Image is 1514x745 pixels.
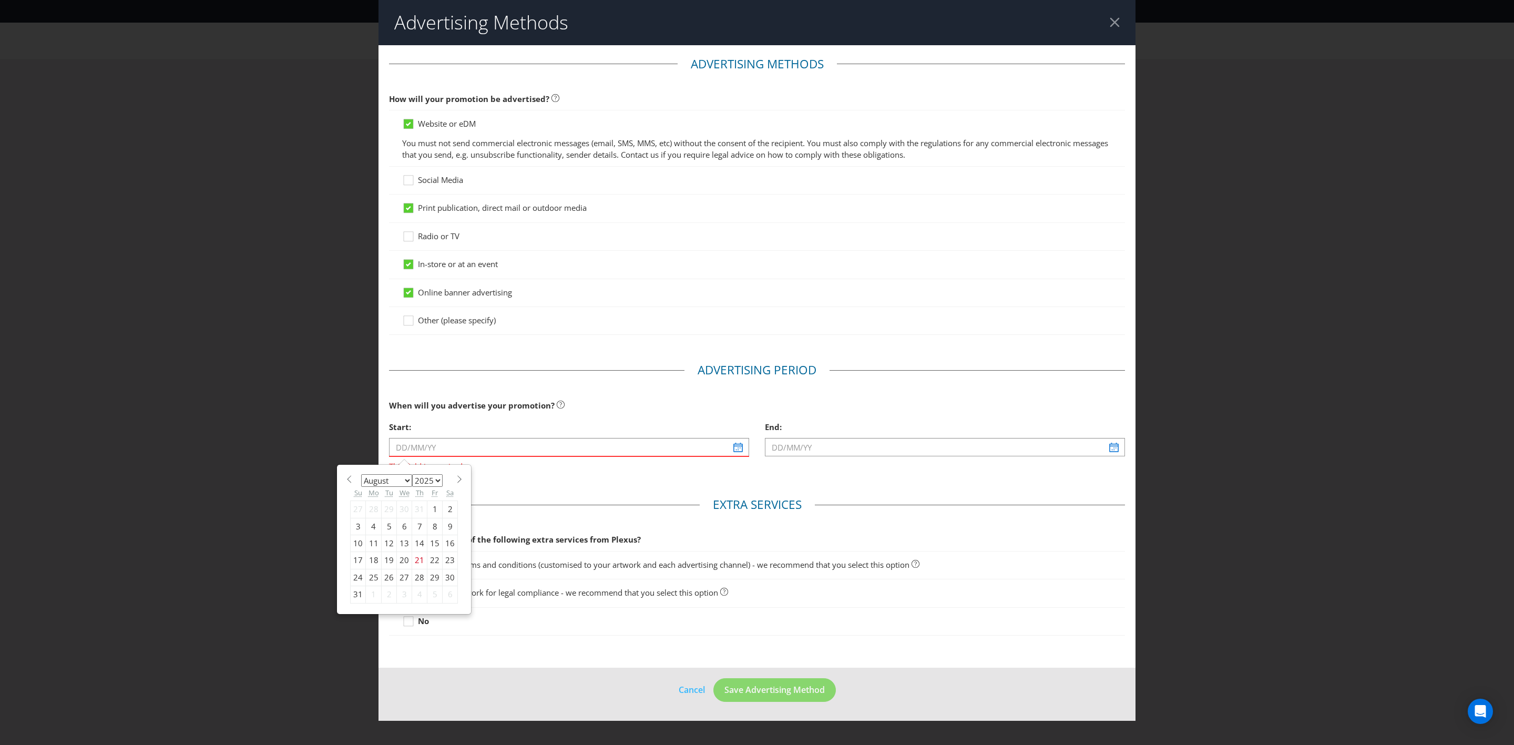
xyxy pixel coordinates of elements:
[765,416,1125,438] div: End:
[351,535,366,552] div: 10
[397,586,412,603] div: 3
[412,501,427,518] div: 31
[418,175,463,185] span: Social Media
[397,501,412,518] div: 30
[366,518,382,535] div: 4
[713,678,836,702] button: Save Advertising Method
[418,231,459,241] span: Radio or TV
[678,56,837,73] legend: Advertising Methods
[418,118,476,129] span: Website or eDM
[700,496,815,513] legend: Extra Services
[427,569,443,586] div: 29
[724,684,825,696] span: Save Advertising Method
[402,138,1112,160] p: You must not send commercial electronic messages (email, SMS, MMS, etc) without the consent of th...
[418,287,512,298] span: Online banner advertising
[412,535,427,552] div: 14
[427,586,443,603] div: 5
[446,488,454,497] abbr: Saturday
[412,552,427,569] div: 21
[418,202,587,213] span: Print publication, direct mail or outdoor media
[400,488,410,497] abbr: Wednesday
[427,518,443,535] div: 8
[389,438,749,456] input: DD/MM/YY
[397,518,412,535] div: 6
[397,552,412,569] div: 20
[366,501,382,518] div: 28
[427,535,443,552] div: 15
[443,501,458,518] div: 2
[397,569,412,586] div: 27
[366,569,382,586] div: 25
[418,616,429,626] strong: No
[418,559,909,570] span: Short form terms and conditions (customised to your artwork and each advertising channel) - we re...
[351,501,366,518] div: 27
[412,586,427,603] div: 4
[351,586,366,603] div: 31
[382,569,397,586] div: 26
[382,535,397,552] div: 12
[351,569,366,586] div: 24
[389,400,555,411] span: When will you advertise your promotion?
[382,552,397,569] div: 19
[366,586,382,603] div: 1
[412,518,427,535] div: 7
[427,552,443,569] div: 22
[389,457,749,472] span: This field is required
[351,518,366,535] div: 3
[443,552,458,569] div: 23
[366,535,382,552] div: 11
[366,552,382,569] div: 18
[412,569,427,586] div: 28
[418,587,718,598] span: Review of artwork for legal compliance - we recommend that you select this option
[394,12,568,33] h2: Advertising Methods
[416,488,424,497] abbr: Thursday
[684,362,830,379] legend: Advertising Period
[382,586,397,603] div: 2
[443,535,458,552] div: 16
[1468,699,1493,724] div: Open Intercom Messenger
[389,534,641,545] span: Would you like any of the following extra services from Plexus?
[765,438,1125,456] input: DD/MM/YY
[678,683,705,697] a: Cancel
[443,518,458,535] div: 9
[418,259,498,269] span: In-store or at an event
[354,488,362,497] abbr: Sunday
[389,416,749,438] div: Start:
[369,488,379,497] abbr: Monday
[432,488,438,497] abbr: Friday
[443,569,458,586] div: 30
[382,501,397,518] div: 29
[443,586,458,603] div: 6
[427,501,443,518] div: 1
[351,552,366,569] div: 17
[385,488,393,497] abbr: Tuesday
[397,535,412,552] div: 13
[389,94,549,104] span: How will your promotion be advertised?
[382,518,397,535] div: 5
[418,315,496,325] span: Other (please specify)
